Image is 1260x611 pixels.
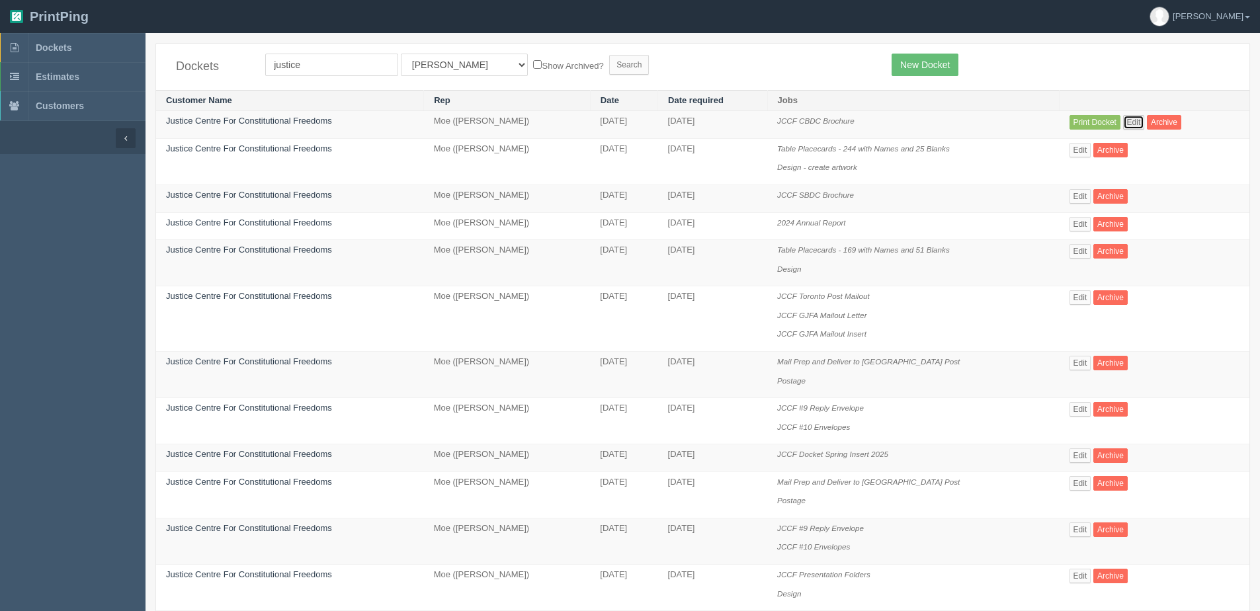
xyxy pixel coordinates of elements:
input: Customer Name [265,54,398,76]
td: Moe ([PERSON_NAME]) [424,565,591,611]
i: JCCF #10 Envelopes [777,542,850,551]
a: Print Docket [1070,115,1120,130]
td: [DATE] [590,138,657,184]
td: Moe ([PERSON_NAME]) [424,351,591,397]
a: Justice Centre For Constitutional Freedoms [166,449,332,459]
th: Jobs [767,90,1060,111]
a: New Docket [892,54,958,76]
td: [DATE] [658,471,768,518]
a: Archive [1147,115,1181,130]
td: [DATE] [658,240,768,286]
td: Moe ([PERSON_NAME]) [424,212,591,240]
span: Estimates [36,71,79,82]
input: Show Archived? [533,60,542,69]
a: Justice Centre For Constitutional Freedoms [166,291,332,301]
i: JCCF Presentation Folders [777,570,870,579]
a: Archive [1093,569,1128,583]
i: Design [777,589,801,598]
a: Date required [668,95,724,105]
td: Moe ([PERSON_NAME]) [424,444,591,472]
td: [DATE] [658,351,768,397]
i: JCCF CBDC Brochure [777,116,855,125]
a: Archive [1093,217,1128,231]
td: [DATE] [658,398,768,444]
i: JCCF SBDC Brochure [777,190,854,199]
a: Archive [1093,143,1128,157]
td: [DATE] [590,471,657,518]
i: Table Placecards - 169 with Names and 51 Blanks [777,245,950,254]
td: Moe ([PERSON_NAME]) [424,111,591,139]
i: JCCF Toronto Post Mailout [777,292,870,300]
a: Justice Centre For Constitutional Freedoms [166,569,332,579]
a: Justice Centre For Constitutional Freedoms [166,477,332,487]
td: [DATE] [590,351,657,397]
h4: Dockets [176,60,245,73]
i: Table Placecards - 244 with Names and 25 Blanks [777,144,950,153]
i: JCCF #10 Envelopes [777,423,850,431]
td: Moe ([PERSON_NAME]) [424,518,591,564]
a: Edit [1070,569,1091,583]
span: Dockets [36,42,71,53]
td: [DATE] [590,398,657,444]
i: Design - create artwork [777,163,857,171]
span: Customers [36,101,84,111]
td: [DATE] [658,212,768,240]
a: Edit [1070,189,1091,204]
i: JCCF #9 Reply Envelope [777,403,864,412]
i: Mail Prep and Deliver to [GEOGRAPHIC_DATA] Post [777,357,960,366]
i: JCCF Docket Spring Insert 2025 [777,450,888,458]
td: [DATE] [590,565,657,611]
img: avatar_default-7531ab5dedf162e01f1e0bb0964e6a185e93c5c22dfe317fb01d7f8cd2b1632c.jpg [1150,7,1169,26]
a: Edit [1070,217,1091,231]
td: [DATE] [590,111,657,139]
a: Justice Centre For Constitutional Freedoms [166,218,332,227]
td: Moe ([PERSON_NAME]) [424,240,591,286]
i: Postage [777,496,806,505]
td: Moe ([PERSON_NAME]) [424,138,591,184]
td: Moe ([PERSON_NAME]) [424,185,591,213]
a: Edit [1070,244,1091,259]
a: Rep [434,95,450,105]
td: [DATE] [590,444,657,472]
a: Edit [1070,290,1091,305]
a: Justice Centre For Constitutional Freedoms [166,143,332,153]
i: Mail Prep and Deliver to [GEOGRAPHIC_DATA] Post [777,477,960,486]
input: Search [609,55,649,75]
a: Justice Centre For Constitutional Freedoms [166,245,332,255]
td: [DATE] [590,240,657,286]
td: [DATE] [658,286,768,352]
a: Justice Centre For Constitutional Freedoms [166,190,332,200]
a: Date [601,95,619,105]
a: Edit [1070,356,1091,370]
a: Edit [1070,522,1091,537]
i: JCCF GJFA Mailout Insert [777,329,866,338]
a: Edit [1070,143,1091,157]
i: 2024 Annual Report [777,218,846,227]
a: Archive [1093,189,1128,204]
a: Justice Centre For Constitutional Freedoms [166,116,332,126]
a: Archive [1093,476,1128,491]
td: [DATE] [590,185,657,213]
i: Design [777,265,801,273]
img: logo-3e63b451c926e2ac314895c53de4908e5d424f24456219fb08d385ab2e579770.png [10,10,23,23]
i: JCCF GJFA Mailout Letter [777,311,867,319]
td: [DATE] [658,185,768,213]
a: Edit [1070,402,1091,417]
td: [DATE] [658,565,768,611]
a: Edit [1070,476,1091,491]
a: Edit [1123,115,1145,130]
a: Archive [1093,402,1128,417]
td: [DATE] [658,518,768,564]
td: Moe ([PERSON_NAME]) [424,398,591,444]
label: Show Archived? [533,58,603,73]
td: Moe ([PERSON_NAME]) [424,286,591,352]
i: Postage [777,376,806,385]
a: Archive [1093,244,1128,259]
td: [DATE] [590,518,657,564]
td: [DATE] [590,286,657,352]
a: Archive [1093,290,1128,305]
a: Edit [1070,448,1091,463]
a: Justice Centre For Constitutional Freedoms [166,356,332,366]
a: Customer Name [166,95,232,105]
a: Justice Centre For Constitutional Freedoms [166,523,332,533]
